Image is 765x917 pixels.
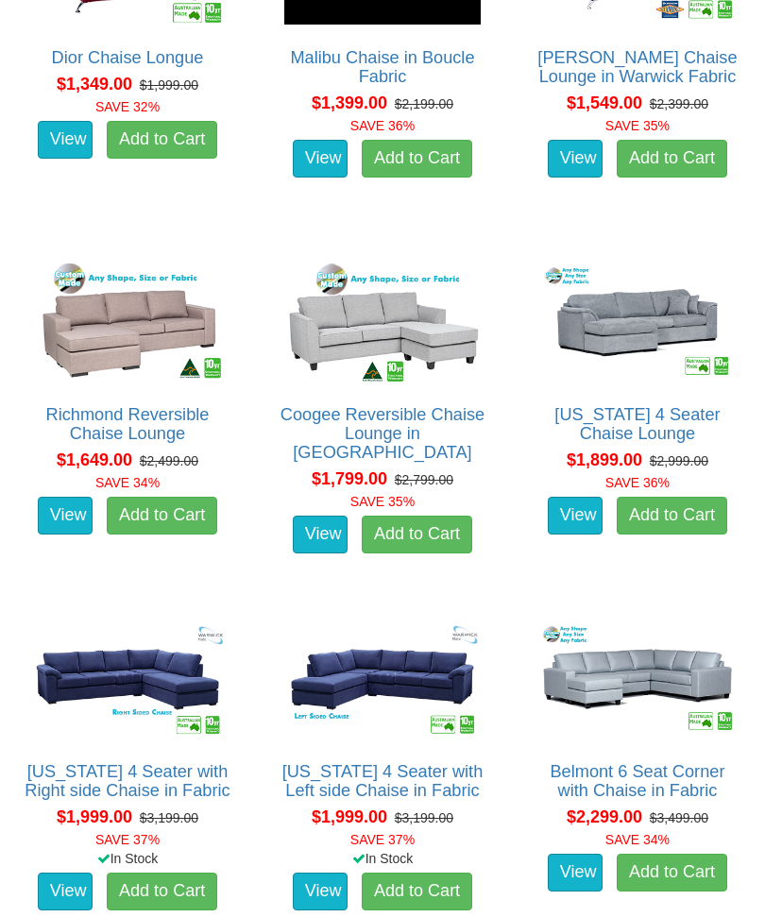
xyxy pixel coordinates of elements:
[350,118,415,133] font: SAVE 36%
[650,453,708,468] del: $2,999.00
[362,873,472,910] a: Add to Cart
[312,93,387,112] span: $1,399.00
[535,616,740,743] img: Belmont 6 Seat Corner with Chaise in Fabric
[362,140,472,178] a: Add to Cart
[38,121,93,159] a: View
[57,807,132,826] span: $1,999.00
[280,259,485,386] img: Coogee Reversible Chaise Lounge in Fabric
[10,849,245,868] div: In Stock
[567,93,642,112] span: $1,549.00
[650,810,708,825] del: $3,499.00
[548,497,603,535] a: View
[350,832,415,847] font: SAVE 37%
[362,516,472,553] a: Add to Cart
[57,75,132,93] span: $1,349.00
[605,832,670,847] font: SAVE 34%
[567,807,642,826] span: $2,299.00
[107,121,217,159] a: Add to Cart
[140,810,198,825] del: $3,199.00
[395,810,453,825] del: $3,199.00
[290,48,474,86] a: Malibu Chaise in Boucle Fabric
[567,450,642,469] span: $1,899.00
[282,762,484,800] a: [US_STATE] 4 Seater with Left side Chaise in Fabric
[650,96,708,111] del: $2,399.00
[57,450,132,469] span: $1,649.00
[537,48,737,86] a: [PERSON_NAME] Chaise Lounge in Warwick Fabric
[38,497,93,535] a: View
[293,140,348,178] a: View
[140,453,198,468] del: $2,499.00
[312,807,387,826] span: $1,999.00
[38,873,93,910] a: View
[293,873,348,910] a: View
[548,140,603,178] a: View
[617,854,727,892] a: Add to Cart
[350,494,415,509] font: SAVE 35%
[140,77,198,93] del: $1,999.00
[107,497,217,535] a: Add to Cart
[550,762,724,800] a: Belmont 6 Seat Corner with Chaise in Fabric
[95,99,160,114] font: SAVE 32%
[605,118,670,133] font: SAVE 35%
[95,832,160,847] font: SAVE 37%
[46,405,210,443] a: Richmond Reversible Chaise Lounge
[395,472,453,487] del: $2,799.00
[617,140,727,178] a: Add to Cart
[95,475,160,490] font: SAVE 34%
[280,616,485,743] img: Arizona 4 Seater with Left side Chaise in Fabric
[265,849,500,868] div: In Stock
[554,405,720,443] a: [US_STATE] 4 Seater Chaise Lounge
[25,616,230,743] img: Arizona 4 Seater with Right side Chaise in Fabric
[548,854,603,892] a: View
[25,259,230,386] img: Richmond Reversible Chaise Lounge
[293,516,348,553] a: View
[312,469,387,488] span: $1,799.00
[395,96,453,111] del: $2,199.00
[107,873,217,910] a: Add to Cart
[52,48,204,67] a: Dior Chaise Longue
[605,475,670,490] font: SAVE 36%
[535,259,740,386] img: Texas 4 Seater Chaise Lounge
[280,405,484,462] a: Coogee Reversible Chaise Lounge in [GEOGRAPHIC_DATA]
[617,497,727,535] a: Add to Cart
[25,762,229,800] a: [US_STATE] 4 Seater with Right side Chaise in Fabric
